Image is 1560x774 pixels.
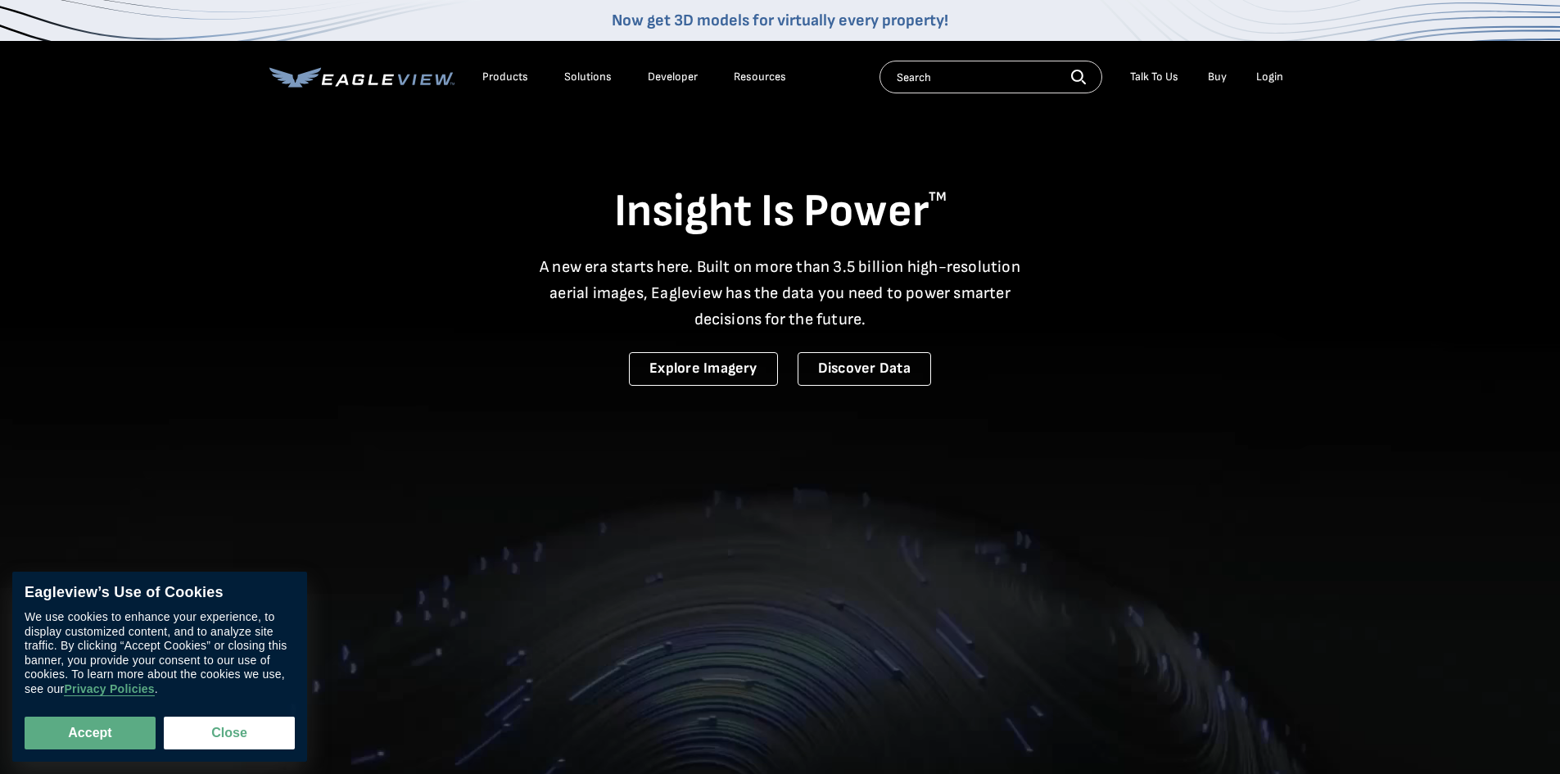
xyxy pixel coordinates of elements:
[25,610,295,696] div: We use cookies to enhance your experience, to display customized content, and to analyze site tra...
[164,717,295,749] button: Close
[612,11,948,30] a: Now get 3D models for virtually every property!
[648,70,698,84] a: Developer
[929,189,947,205] sup: TM
[798,352,931,386] a: Discover Data
[879,61,1102,93] input: Search
[629,352,778,386] a: Explore Imagery
[530,254,1031,333] p: A new era starts here. Built on more than 3.5 billion high-resolution aerial images, Eagleview ha...
[1256,70,1283,84] div: Login
[25,584,295,602] div: Eagleview’s Use of Cookies
[564,70,612,84] div: Solutions
[1208,70,1227,84] a: Buy
[269,183,1291,241] h1: Insight Is Power
[25,717,156,749] button: Accept
[482,70,528,84] div: Products
[64,682,154,696] a: Privacy Policies
[1130,70,1178,84] div: Talk To Us
[734,70,786,84] div: Resources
